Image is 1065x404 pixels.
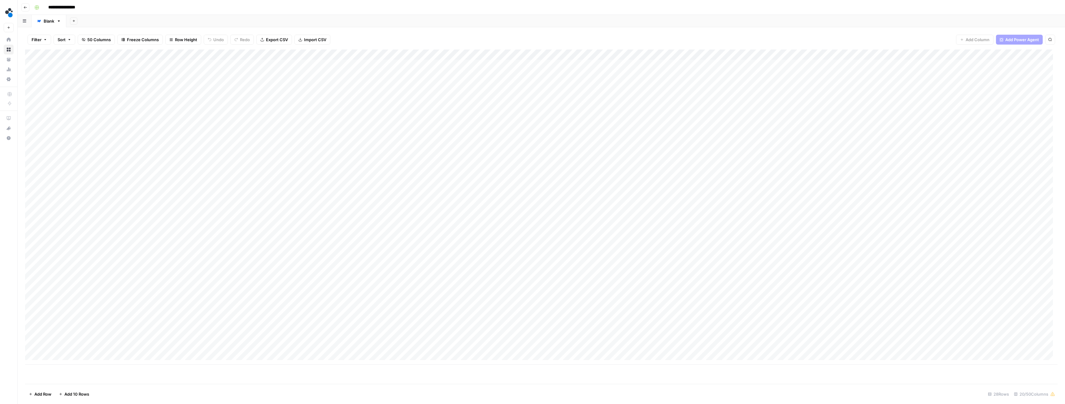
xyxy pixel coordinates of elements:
[32,15,66,27] a: Blank
[966,37,989,43] span: Add Column
[266,37,288,43] span: Export CSV
[78,35,115,45] button: 50 Columns
[58,37,66,43] span: Sort
[4,123,14,133] button: What's new?
[1005,37,1039,43] span: Add Power Agent
[165,35,201,45] button: Row Height
[4,124,13,133] div: What's new?
[4,54,14,64] a: Your Data
[230,35,254,45] button: Redo
[4,45,14,54] a: Browse
[240,37,250,43] span: Redo
[44,18,54,24] div: Blank
[294,35,330,45] button: Import CSV
[256,35,292,45] button: Export CSV
[55,389,93,399] button: Add 10 Rows
[127,37,159,43] span: Freeze Columns
[117,35,163,45] button: Freeze Columns
[64,391,89,397] span: Add 10 Rows
[304,37,326,43] span: Import CSV
[175,37,197,43] span: Row Height
[34,391,51,397] span: Add Row
[28,35,51,45] button: Filter
[32,37,41,43] span: Filter
[985,389,1011,399] div: 28 Rows
[4,5,14,20] button: Workspace: spot.ai
[204,35,228,45] button: Undo
[4,7,15,18] img: spot.ai Logo
[956,35,993,45] button: Add Column
[87,37,111,43] span: 50 Columns
[1011,389,1058,399] div: 20/50 Columns
[4,113,14,123] a: AirOps Academy
[25,389,55,399] button: Add Row
[4,64,14,74] a: Usage
[4,74,14,84] a: Settings
[54,35,75,45] button: Sort
[996,35,1043,45] button: Add Power Agent
[4,133,14,143] button: Help + Support
[4,35,14,45] a: Home
[213,37,224,43] span: Undo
